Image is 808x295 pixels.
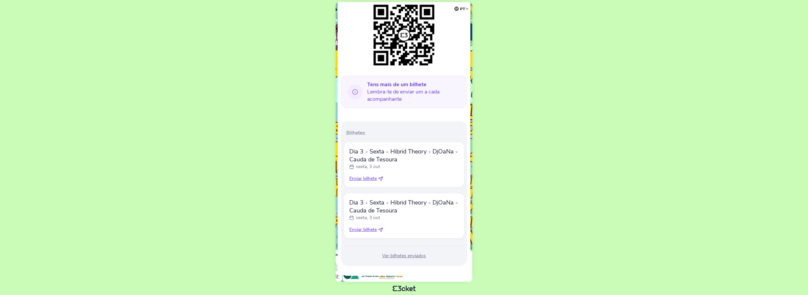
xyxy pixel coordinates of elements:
img: 2839721b4397410b995d09b9c36b1d11.png [370,1,438,69]
span: Enviar bilhete [349,175,377,182]
b: Tens mais de um bilhete [367,81,427,88]
p: Bilhetes [346,129,464,137]
div: Ver bilhetes enviados [344,253,464,259]
p: sexta, 3 out [356,214,380,221]
p: sexta, 3 out [356,163,380,170]
span: Dia 3 - Sexta - Hibrid Theory - DjOaNa - Cauda de Tesoura [349,147,459,163]
span: Lembra-te de enviar um a cada acompanhante [367,81,462,103]
span: Enviar bilhete [349,226,377,233]
span: Dia 3 - Sexta - Hibrid Theory - DjOaNa - Cauda de Tesoura [349,199,459,214]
